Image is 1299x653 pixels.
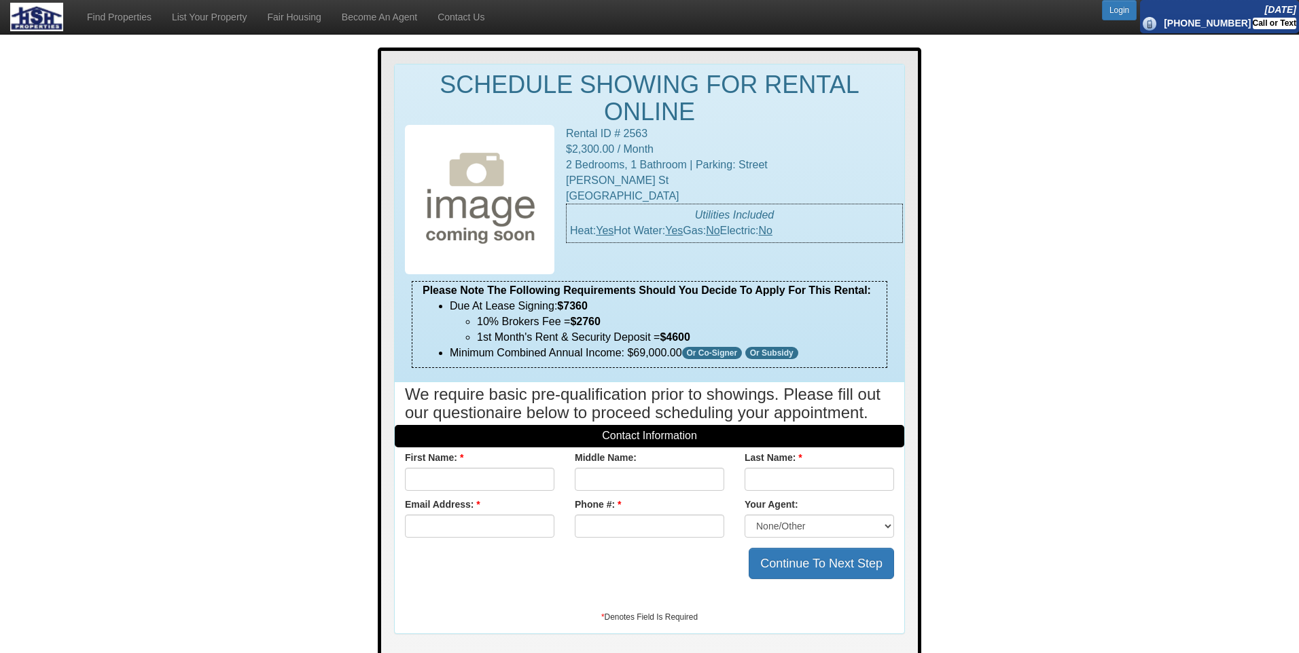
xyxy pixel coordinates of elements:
b: Please Note The Following Requirements Should You Decide To Apply For This Rental: [423,284,871,296]
u: No [706,225,719,236]
h3: We require basic pre-qualification prior to showings. Please fill out our questionaire below to p... [405,386,894,422]
label: Last Name: [745,451,802,464]
i: Utilities Included [695,209,775,221]
li: Due At Lease Signing: [450,299,876,346]
label: Middle Name: [575,451,637,464]
div: Contact Information [395,425,904,447]
span: $4600 [660,331,690,343]
i: [DATE] [1265,4,1296,15]
label: Phone #: [575,498,621,511]
span: $2760 [570,316,601,327]
u: Yes [596,225,613,236]
div: Call or Text [1253,18,1296,29]
div: Rental ID # 2563 $2,300.00 / Month 2 Bedrooms, 1 Bathroom | Parking: Street [PERSON_NAME] St [GEO... [565,125,904,244]
li: Minimum Combined Annual Income: $69,000.00 [450,346,876,361]
h1: SCHEDULE SHOWING FOR RENTAL ONLINE [405,71,894,125]
label: Your Agent: [745,498,798,511]
u: No [759,225,772,236]
span: Or Co-Signer [682,347,743,359]
li: 1st Month's Rent & Security Deposit = [477,330,876,346]
button: Continue To Next Step [749,548,894,579]
li: 10% Brokers Fee = [477,314,876,330]
span: Or Subsidy [745,347,798,359]
b: [PHONE_NUMBER] [1164,18,1251,29]
label: Email Address: [405,498,480,511]
img: phone_icon.png [1143,17,1156,31]
small: Denotes Field Is Required [601,612,698,622]
img: image-coming-soon.png [405,125,554,274]
span: $7360 [557,300,588,312]
label: First Name: [405,451,463,464]
div: Heat: Hot Water: Gas: Electric: [566,204,903,243]
u: Yes [665,225,683,236]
